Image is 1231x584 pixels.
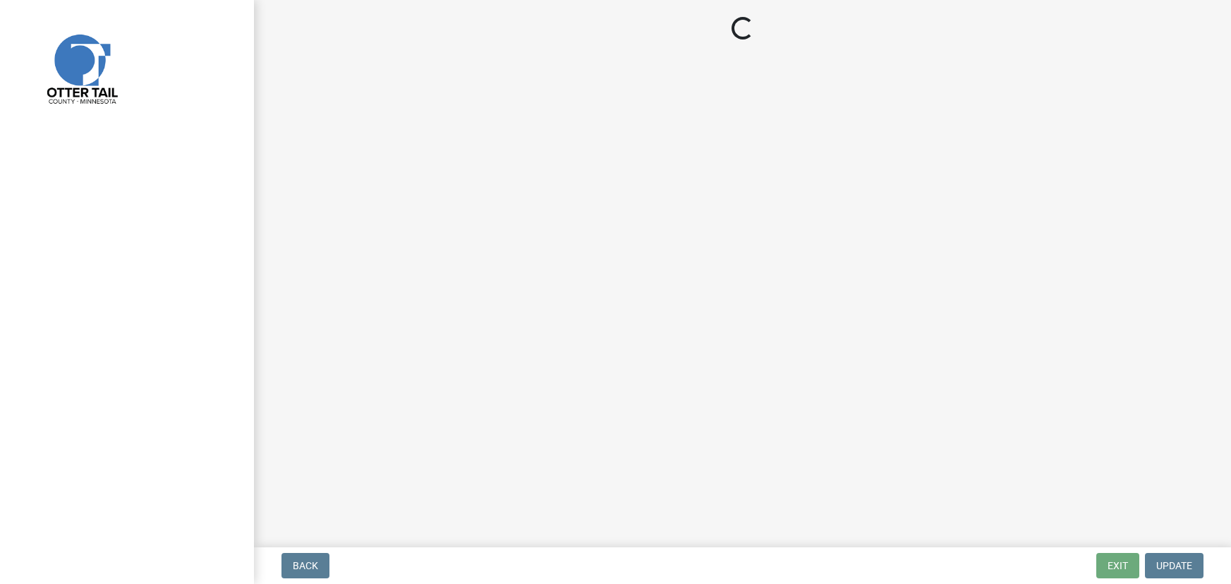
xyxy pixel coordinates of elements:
span: Update [1156,560,1192,571]
button: Update [1145,553,1203,578]
button: Back [281,553,329,578]
img: Otter Tail County, Minnesota [28,15,134,121]
button: Exit [1096,553,1139,578]
span: Back [293,560,318,571]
